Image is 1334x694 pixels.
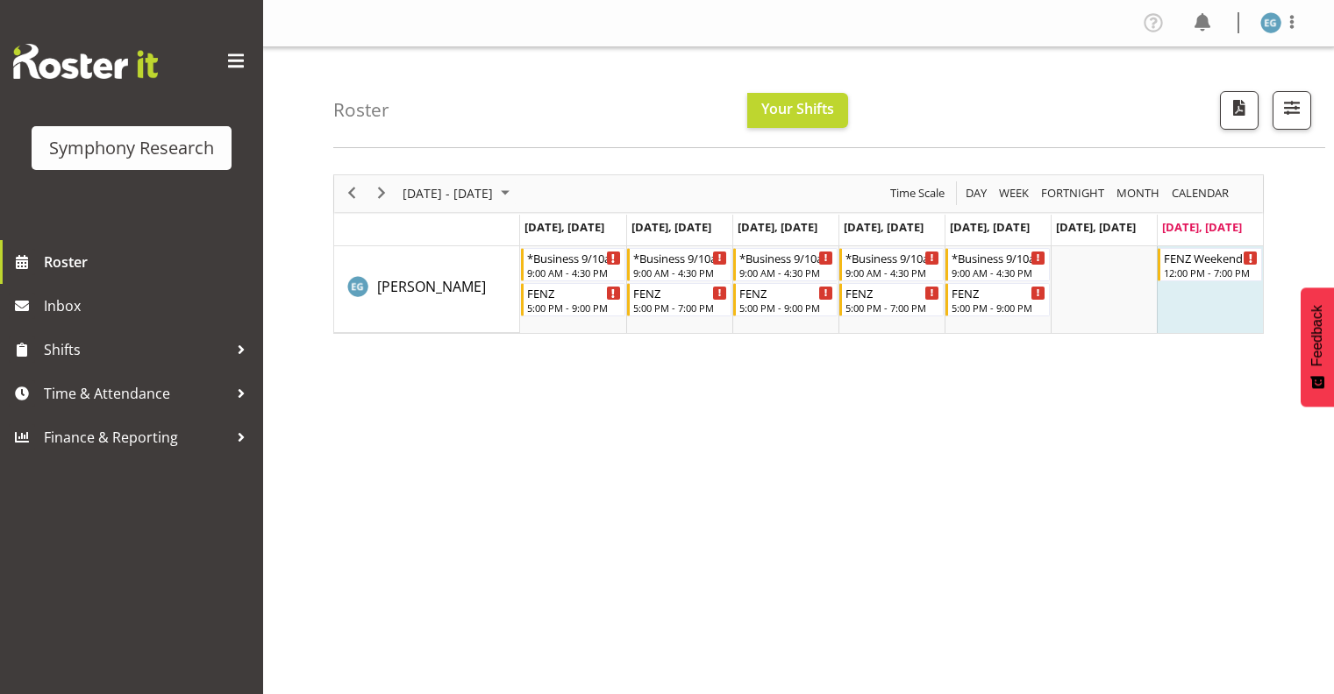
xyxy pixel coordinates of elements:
[377,276,486,297] a: [PERSON_NAME]
[945,283,1050,316] div: Evelyn Gray"s event - FENZ Begin From Friday, August 22, 2025 at 5:00:00 PM GMT+12:00 Ends At Fri...
[1038,182,1108,204] button: Fortnight
[13,44,158,79] img: Rosterit website logo
[631,219,711,235] span: [DATE], [DATE]
[963,182,990,204] button: Timeline Day
[333,174,1264,334] div: Timeline Week of August 24, 2025
[521,283,625,316] div: Evelyn Gray"s event - FENZ Begin From Monday, August 18, 2025 at 5:00:00 PM GMT+12:00 Ends At Mon...
[49,135,214,161] div: Symphony Research
[738,219,817,235] span: [DATE], [DATE]
[844,219,924,235] span: [DATE], [DATE]
[527,284,621,301] div: FENZ
[627,283,731,316] div: Evelyn Gray"s event - FENZ Begin From Tuesday, August 19, 2025 at 5:00:00 PM GMT+12:00 Ends At Tu...
[952,301,1045,315] div: 5:00 PM - 9:00 PM
[945,248,1050,281] div: Evelyn Gray"s event - *Business 9/10am ~ 4:30pm Begin From Friday, August 22, 2025 at 9:00:00 AM ...
[1164,249,1258,266] div: FENZ Weekend
[44,424,228,450] span: Finance & Reporting
[340,182,364,204] button: Previous
[44,293,254,319] span: Inbox
[747,93,848,128] button: Your Shifts
[1169,182,1232,204] button: Month
[633,284,727,301] div: FENZ
[396,175,520,212] div: August 18 - 24, 2025
[1301,287,1334,407] button: Feedback - Show survey
[1220,91,1259,130] button: Download a PDF of the roster according to the set date range.
[1158,248,1262,281] div: Evelyn Gray"s event - FENZ Weekend Begin From Sunday, August 24, 2025 at 12:00:00 PM GMT+12:00 En...
[739,284,833,301] div: FENZ
[400,182,517,204] button: August 2025
[839,283,944,316] div: Evelyn Gray"s event - FENZ Begin From Thursday, August 21, 2025 at 5:00:00 PM GMT+12:00 Ends At T...
[1114,182,1163,204] button: Timeline Month
[845,249,939,266] div: *Business 9/10am ~ 4:30pm
[733,283,838,316] div: Evelyn Gray"s event - FENZ Begin From Wednesday, August 20, 2025 at 5:00:00 PM GMT+12:00 Ends At ...
[527,266,621,280] div: 9:00 AM - 4:30 PM
[739,301,833,315] div: 5:00 PM - 9:00 PM
[839,248,944,281] div: Evelyn Gray"s event - *Business 9/10am ~ 4:30pm Begin From Thursday, August 21, 2025 at 9:00:00 A...
[520,246,1263,333] table: Timeline Week of August 24, 2025
[44,249,254,275] span: Roster
[521,248,625,281] div: Evelyn Gray"s event - *Business 9/10am ~ 4:30pm Begin From Monday, August 18, 2025 at 9:00:00 AM ...
[1164,266,1258,280] div: 12:00 PM - 7:00 PM
[370,182,394,204] button: Next
[367,175,396,212] div: next period
[964,182,988,204] span: Day
[1039,182,1106,204] span: Fortnight
[1056,219,1136,235] span: [DATE], [DATE]
[845,301,939,315] div: 5:00 PM - 7:00 PM
[44,380,228,407] span: Time & Attendance
[1170,182,1231,204] span: calendar
[845,284,939,301] div: FENZ
[997,182,1031,204] span: Week
[633,249,727,266] div: *Business 9/10am ~ 4:30pm
[633,266,727,280] div: 9:00 AM - 4:30 PM
[733,248,838,281] div: Evelyn Gray"s event - *Business 9/10am ~ 4:30pm Begin From Wednesday, August 20, 2025 at 9:00:00 ...
[761,99,834,118] span: Your Shifts
[334,246,520,333] td: Evelyn Gray resource
[1309,305,1325,366] span: Feedback
[527,301,621,315] div: 5:00 PM - 9:00 PM
[888,182,948,204] button: Time Scale
[739,249,833,266] div: *Business 9/10am ~ 4:30pm
[845,266,939,280] div: 9:00 AM - 4:30 PM
[44,336,228,363] span: Shifts
[996,182,1032,204] button: Timeline Week
[1273,91,1311,130] button: Filter Shifts
[952,266,1045,280] div: 9:00 AM - 4:30 PM
[377,277,486,296] span: [PERSON_NAME]
[952,284,1045,301] div: FENZ
[527,249,621,266] div: *Business 9/10am ~ 4:30pm
[739,266,833,280] div: 9:00 AM - 4:30 PM
[1162,219,1242,235] span: [DATE], [DATE]
[524,219,604,235] span: [DATE], [DATE]
[333,100,389,120] h4: Roster
[952,249,1045,266] div: *Business 9/10am ~ 4:30pm
[888,182,946,204] span: Time Scale
[337,175,367,212] div: previous period
[1115,182,1161,204] span: Month
[950,219,1030,235] span: [DATE], [DATE]
[1260,12,1281,33] img: evelyn-gray1866.jpg
[633,301,727,315] div: 5:00 PM - 7:00 PM
[401,182,495,204] span: [DATE] - [DATE]
[627,248,731,281] div: Evelyn Gray"s event - *Business 9/10am ~ 4:30pm Begin From Tuesday, August 19, 2025 at 9:00:00 AM...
